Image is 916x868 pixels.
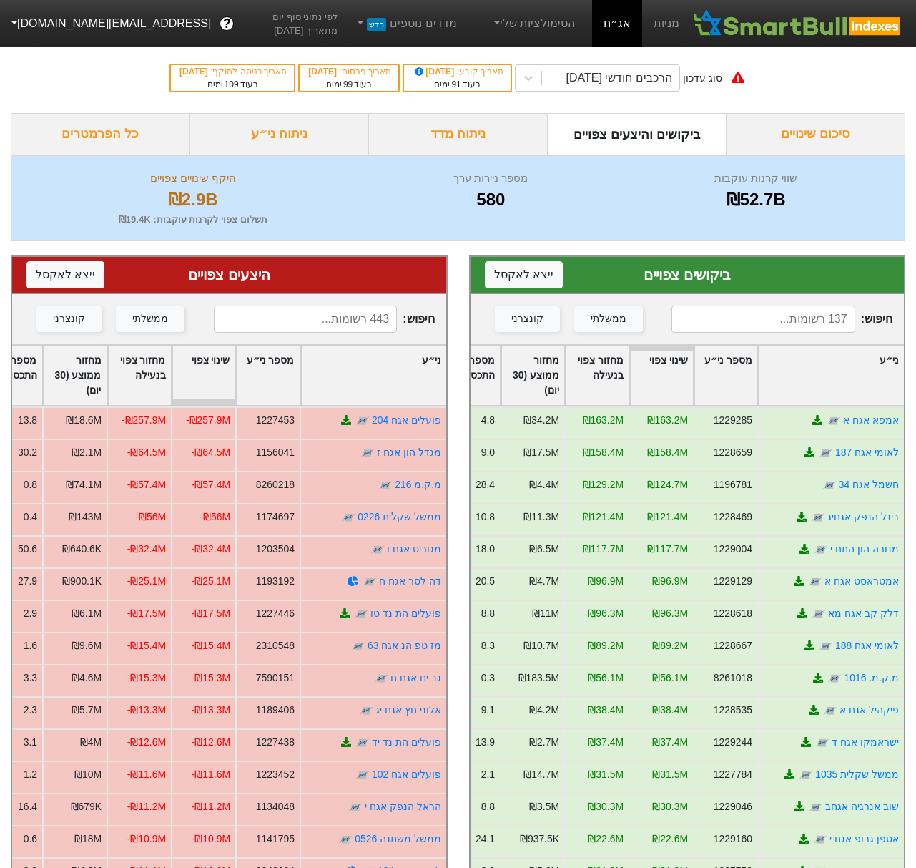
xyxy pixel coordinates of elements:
div: כל הפרמטרים [11,113,189,155]
a: אמפא אגח א [843,414,899,426]
div: 0.3 [481,670,495,686]
div: ₪18.6M [66,413,102,428]
div: 9.0 [481,445,495,460]
div: 7590151 [255,670,294,686]
a: בינל הנפק אגחיג [827,511,899,522]
div: 13.9 [476,735,495,750]
img: SmartBull [691,9,905,38]
div: ניתוח ני״ע [189,113,368,155]
div: ₪34.2M [523,413,559,428]
div: ₪56.1M [588,670,624,686]
div: ₪11M [532,606,559,621]
div: ₪11.3M [523,509,559,525]
div: ₪38.4M [652,703,688,718]
a: ממשל משתנה 0526 [355,833,441,844]
div: Toggle SortBy [694,346,757,405]
div: ₪30.3M [588,799,624,814]
a: פיקהיל אגח א [839,704,899,716]
div: 1196781 [714,477,752,492]
div: סיכום שינויים [727,113,905,155]
div: -₪17.5M [191,606,230,621]
div: ₪89.2M [588,638,624,653]
div: ₪4.4M [529,477,559,492]
img: tase link [378,478,393,492]
div: ₪10M [74,767,101,782]
img: tase link [370,542,385,557]
div: -₪15.4M [191,638,230,653]
div: -₪11.2M [127,799,165,814]
a: דה לסר אגח ח [379,575,441,587]
div: ₪37.4M [588,735,624,750]
div: ₪96.9M [588,574,624,589]
div: -₪56M [135,509,166,525]
a: לאומי אגח 187 [835,447,899,458]
a: מדדים נוספיםחדש [349,9,463,38]
div: -₪10.9M [127,832,165,847]
div: בעוד ימים [307,78,391,91]
div: בעוד ימים [178,78,287,91]
img: tase link [338,832,353,847]
img: tase link [360,446,375,460]
div: 1223452 [255,767,294,782]
div: קונצרני [53,311,85,327]
div: 13.8 [17,413,36,428]
div: -₪15.3M [127,670,165,686]
span: 91 [451,79,461,89]
div: 1203504 [255,542,294,557]
div: ממשלתי [591,311,626,327]
div: 1227438 [255,735,294,750]
div: ₪96.3M [652,606,688,621]
span: 99 [343,79,353,89]
div: ₪56.1M [652,670,688,686]
a: שוב אנרגיה אגחב [825,801,899,812]
div: ₪31.5M [588,767,624,782]
img: tase link [355,768,369,782]
div: -₪10.9M [191,832,230,847]
div: 1228535 [714,703,752,718]
img: tase link [827,414,841,428]
div: 1193192 [255,574,294,589]
div: שווי קרנות עוקבות [625,170,887,187]
div: 1227446 [255,606,294,621]
a: הראל הנפק אגח י [365,801,441,812]
div: תאריך פרסום : [307,65,391,78]
div: 10.8 [476,509,495,525]
div: 2310548 [255,638,294,653]
div: 0.6 [23,832,36,847]
div: בעוד ימים [411,78,503,91]
div: Toggle SortBy [44,346,107,405]
div: ₪10.7M [523,638,559,653]
div: -₪64.5M [191,445,230,460]
div: 9.1 [481,703,495,718]
a: גב ים אגח ח [390,672,441,683]
div: ₪183.5M [518,670,559,686]
div: 580 [364,187,617,213]
div: 0.4 [23,509,36,525]
a: ממשל שקלית 1035 [815,769,899,780]
button: קונצרני [495,306,560,332]
div: -₪13.3M [127,703,165,718]
img: tase link [355,736,370,750]
div: ₪117.7M [583,542,624,557]
div: ₪900.1K [61,574,101,589]
div: -₪15.4M [127,638,165,653]
div: -₪64.5M [127,445,165,460]
div: 1134048 [255,799,294,814]
div: 1141795 [255,832,294,847]
div: ₪4M [79,735,101,750]
div: 20.5 [476,574,495,589]
a: מז טפ הנ אגח 63 [368,640,441,651]
div: -₪11.2M [191,799,230,814]
span: 109 [225,79,239,89]
span: לפי נתוני סוף יום מתאריך [DATE] [242,10,338,38]
div: -₪25.1M [191,574,230,589]
button: ייצא לאקסל [485,261,563,288]
div: Toggle SortBy [237,346,300,405]
div: Toggle SortBy [108,346,171,405]
div: תאריך כניסה לתוקף : [178,65,287,78]
div: ₪6.1M [72,606,102,621]
input: 137 רשומות... [671,306,855,333]
div: -₪57.4M [127,477,165,492]
div: -₪11.6M [191,767,230,782]
div: 27.9 [17,574,36,589]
